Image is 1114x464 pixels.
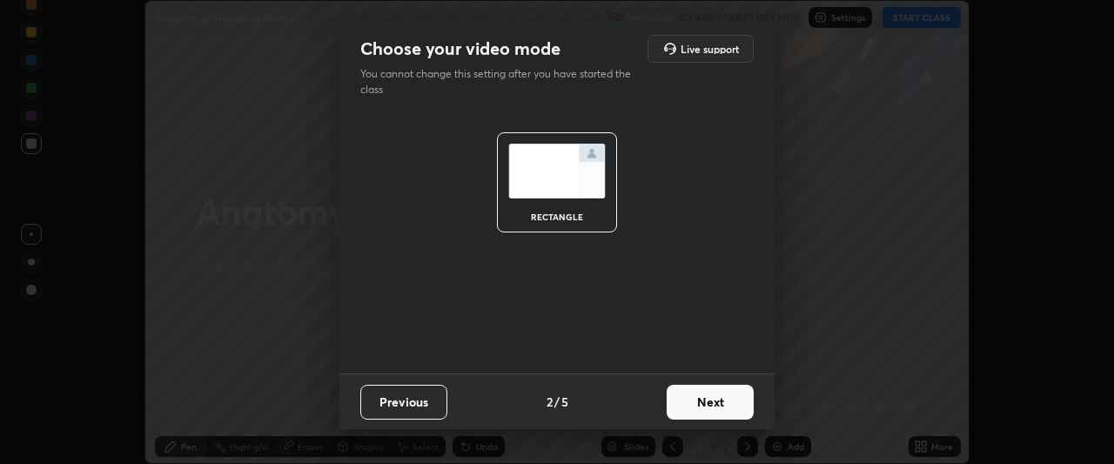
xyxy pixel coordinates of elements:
div: rectangle [522,212,592,221]
img: normalScreenIcon.ae25ed63.svg [508,144,606,198]
h4: 2 [547,393,553,411]
h2: Choose your video mode [360,37,560,60]
button: Next [667,385,754,420]
h4: 5 [561,393,568,411]
h4: / [554,393,560,411]
button: Previous [360,385,447,420]
p: You cannot change this setting after you have started the class [360,66,642,98]
h5: Live support [681,44,739,54]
